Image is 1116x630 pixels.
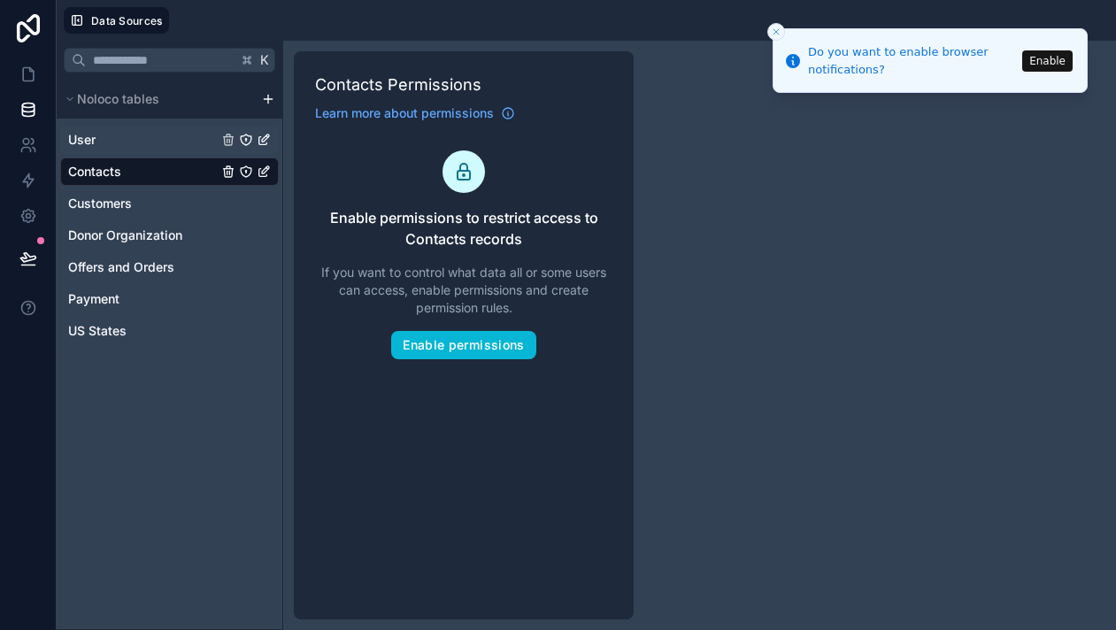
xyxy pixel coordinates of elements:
[315,73,612,97] h1: Contacts Permissions
[391,331,535,359] button: Enable permissions
[91,14,163,27] span: Data Sources
[315,207,612,250] span: Enable permissions to restrict access to Contacts records
[315,104,494,122] span: Learn more about permissions
[315,104,515,122] a: Learn more about permissions
[767,23,785,41] button: Close toast
[808,43,1017,78] div: Do you want to enable browser notifications?
[258,54,271,66] span: K
[64,7,169,34] button: Data Sources
[315,264,612,317] span: If you want to control what data all or some users can access, enable permissions and create perm...
[1022,50,1073,72] button: Enable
